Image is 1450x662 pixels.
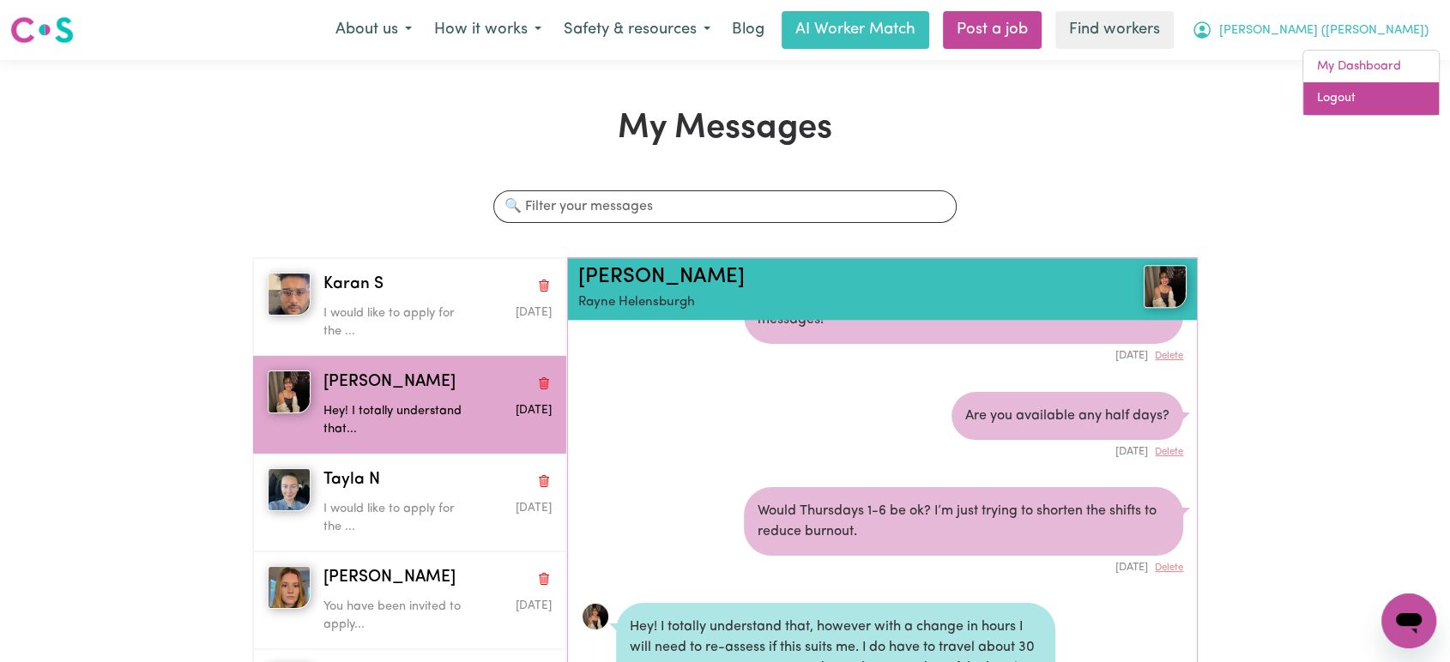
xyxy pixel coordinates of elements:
[10,15,74,45] img: Careseekers logo
[323,566,456,591] span: [PERSON_NAME]
[252,108,1199,149] h1: My Messages
[324,12,423,48] button: About us
[1302,50,1440,116] div: My Account
[1181,12,1440,48] button: My Account
[1085,265,1187,308] a: Rachel T
[1155,561,1183,575] button: Delete
[516,307,552,318] span: Message sent on August 5, 2025
[253,551,567,649] button: Laura W[PERSON_NAME]Delete conversationYou have been invited to apply...Message sent on August 5,...
[582,603,609,630] img: 7318B299549BA7711B458718564E8C89_avatar_blob
[1381,593,1436,648] iframe: Button to launch messaging window
[1144,265,1187,308] img: View Rachel T's profile
[536,567,552,589] button: Delete conversation
[323,304,476,341] p: I would like to apply for the ...
[516,600,552,611] span: Message sent on August 5, 2025
[493,190,956,223] input: 🔍 Filter your messages
[1155,349,1183,364] button: Delete
[952,440,1183,460] div: [DATE]
[268,566,311,609] img: Laura W
[516,405,552,416] span: Message sent on August 5, 2025
[578,293,1085,313] p: Rayne Helensburgh
[1219,21,1429,40] span: [PERSON_NAME] ([PERSON_NAME])
[744,344,1183,364] div: [DATE]
[268,370,311,413] img: Rachel T
[536,371,552,394] button: Delete conversation
[323,500,476,537] p: I would like to apply for the ...
[323,402,476,439] p: Hey! I totally understand that...
[323,273,384,298] span: Karan S
[1303,51,1439,83] a: My Dashboard
[722,11,775,49] a: Blog
[323,370,456,395] span: [PERSON_NAME]
[536,274,552,296] button: Delete conversation
[536,469,552,491] button: Delete conversation
[1303,82,1439,115] a: Logout
[952,392,1183,440] div: Are you available any half days?
[943,11,1042,49] a: Post a job
[1155,445,1183,460] button: Delete
[744,556,1183,575] div: [DATE]
[323,598,476,635] p: You have been invited to apply...
[253,356,567,454] button: Rachel T[PERSON_NAME]Delete conversationHey! I totally understand that...Message sent on August 5...
[782,11,929,49] a: AI Worker Match
[253,258,567,356] button: Karan SKaran SDelete conversationI would like to apply for the ...Message sent on August 5, 2025
[268,273,311,316] img: Karan S
[268,468,311,511] img: Tayla N
[553,12,722,48] button: Safety & resources
[253,454,567,551] button: Tayla NTayla NDelete conversationI would like to apply for the ...Message sent on August 5, 2025
[582,603,609,630] a: View Rachel T's profile
[578,267,745,287] a: [PERSON_NAME]
[323,468,380,493] span: Tayla N
[744,487,1183,556] div: Would Thursdays 1-6 be ok? I’m just trying to shorten the shifts to reduce burnout.
[423,12,553,48] button: How it works
[1055,11,1174,49] a: Find workers
[10,10,74,50] a: Careseekers logo
[516,503,552,514] span: Message sent on August 5, 2025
